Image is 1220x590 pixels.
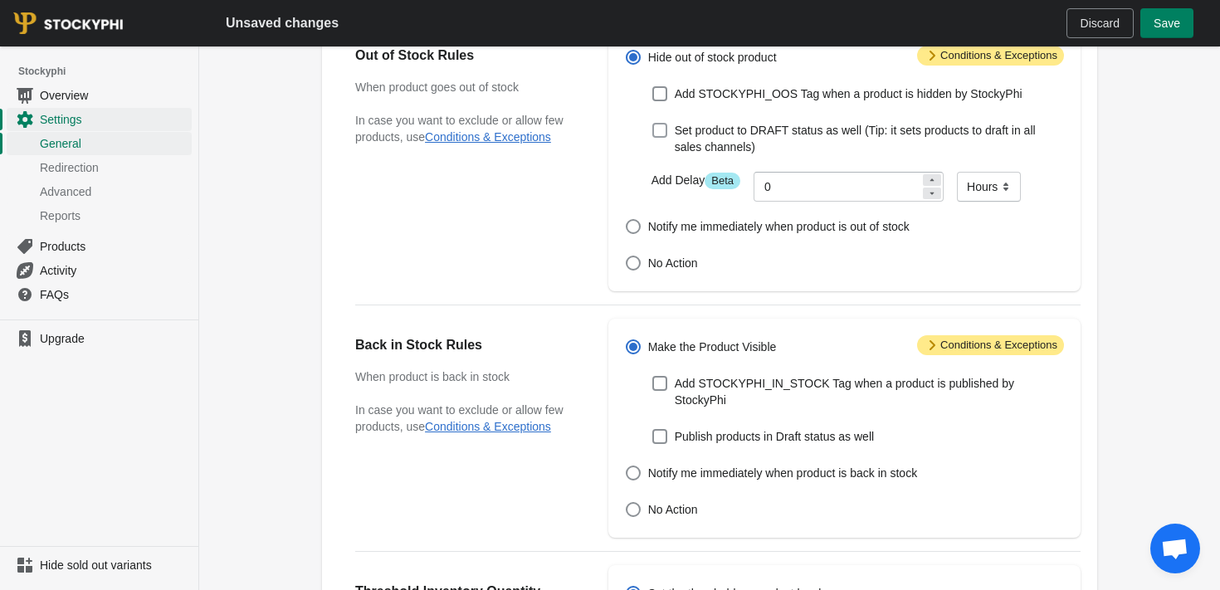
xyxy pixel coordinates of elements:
[1066,8,1134,38] button: Discard
[40,111,188,128] span: Settings
[40,183,188,200] span: Advanced
[675,428,874,445] span: Publish products in Draft status as well
[355,46,575,66] h2: Out of Stock Rules
[648,339,777,355] span: Make the Product Visible
[648,465,917,481] span: Notify me immediately when product is back in stock
[648,255,698,271] span: No Action
[7,327,192,350] a: Upgrade
[675,122,1064,155] span: Set product to DRAFT status as well (Tip: it sets products to draft in all sales channels)
[917,46,1064,66] span: Conditions & Exceptions
[7,234,192,258] a: Products
[675,85,1022,102] span: Add STOCKYPHI_OOS Tag when a product is hidden by StockyPhi
[7,553,192,577] a: Hide sold out variants
[40,262,188,279] span: Activity
[425,130,551,144] button: Conditions & Exceptions
[1081,17,1120,30] span: Discard
[40,207,188,224] span: Reports
[705,173,740,189] span: Beta
[1140,8,1193,38] button: Save
[40,238,188,255] span: Products
[7,282,192,306] a: FAQs
[355,368,575,385] h3: When product is back in stock
[7,155,192,179] a: Redirection
[7,83,192,107] a: Overview
[648,218,910,235] span: Notify me immediately when product is out of stock
[355,79,575,95] h3: When product goes out of stock
[40,159,188,176] span: Redirection
[355,402,575,435] p: In case you want to exclude or allow few products, use
[1150,524,1200,573] a: Open chat
[40,286,188,303] span: FAQs
[651,172,740,189] label: Add Delay
[675,375,1064,408] span: Add STOCKYPHI_IN_STOCK Tag when a product is published by StockyPhi
[1154,17,1180,30] span: Save
[40,557,188,573] span: Hide sold out variants
[355,335,575,355] h2: Back in Stock Rules
[7,179,192,203] a: Advanced
[7,131,192,155] a: General
[355,112,575,145] p: In case you want to exclude or allow few products, use
[7,203,192,227] a: Reports
[917,335,1064,355] span: Conditions & Exceptions
[648,501,698,518] span: No Action
[40,330,188,347] span: Upgrade
[40,135,188,152] span: General
[40,87,188,104] span: Overview
[425,420,551,433] button: Conditions & Exceptions
[648,49,777,66] span: Hide out of stock product
[7,107,192,131] a: Settings
[18,63,198,80] span: Stockyphi
[7,258,192,282] a: Activity
[226,13,339,33] h2: Unsaved changes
